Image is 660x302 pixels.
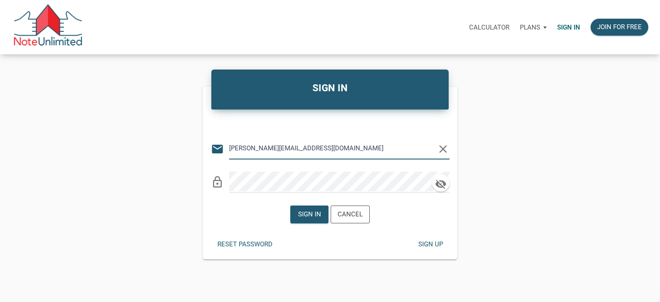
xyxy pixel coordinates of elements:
a: Calculator [464,13,515,41]
button: Reset password [211,236,279,253]
button: Join for free [591,19,648,36]
h4: SIGN IN [218,81,443,96]
i: clear [437,143,450,156]
div: Cancel [338,209,363,219]
button: Plans [515,14,552,40]
a: Plans [515,13,552,41]
p: Plans [520,23,540,31]
p: Calculator [469,23,509,31]
a: Sign in [552,13,585,41]
a: Join for free [585,13,653,41]
div: Sign in [298,209,321,219]
div: Reset password [217,239,273,249]
p: Sign in [557,23,580,31]
div: Join for free [597,22,642,32]
button: Sign in [290,206,328,223]
img: NoteUnlimited [13,4,83,50]
input: Email [229,139,437,158]
i: email [211,143,224,156]
div: Sign up [418,239,443,249]
button: Sign up [411,236,450,253]
i: lock_outline [211,176,224,189]
button: Cancel [331,206,370,223]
